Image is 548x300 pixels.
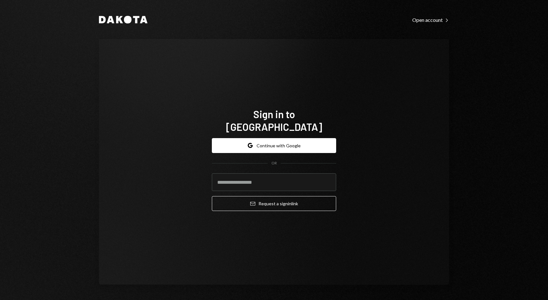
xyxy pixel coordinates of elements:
h1: Sign in to [GEOGRAPHIC_DATA] [212,108,336,133]
button: Continue with Google [212,138,336,153]
button: Request a signinlink [212,196,336,211]
a: Open account [412,16,449,23]
div: OR [271,161,277,166]
div: Open account [412,17,449,23]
